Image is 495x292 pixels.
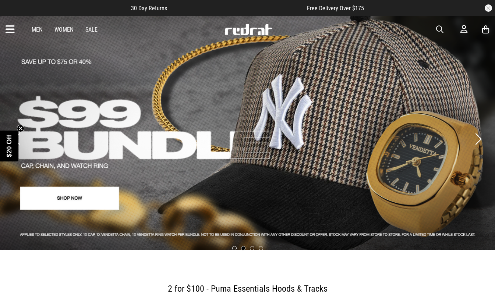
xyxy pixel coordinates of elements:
img: Redrat logo [224,24,273,35]
button: Next slide [473,131,483,147]
span: Free Delivery Over $175 [307,5,364,12]
span: $20 Off [6,135,13,157]
iframe: Customer reviews powered by Trustpilot [182,4,292,12]
button: Close teaser [17,125,24,132]
button: Open LiveChat chat widget [6,3,28,25]
a: Men [32,26,43,33]
span: 30 Day Returns [131,5,167,12]
a: Women [54,26,74,33]
a: Sale [85,26,98,33]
